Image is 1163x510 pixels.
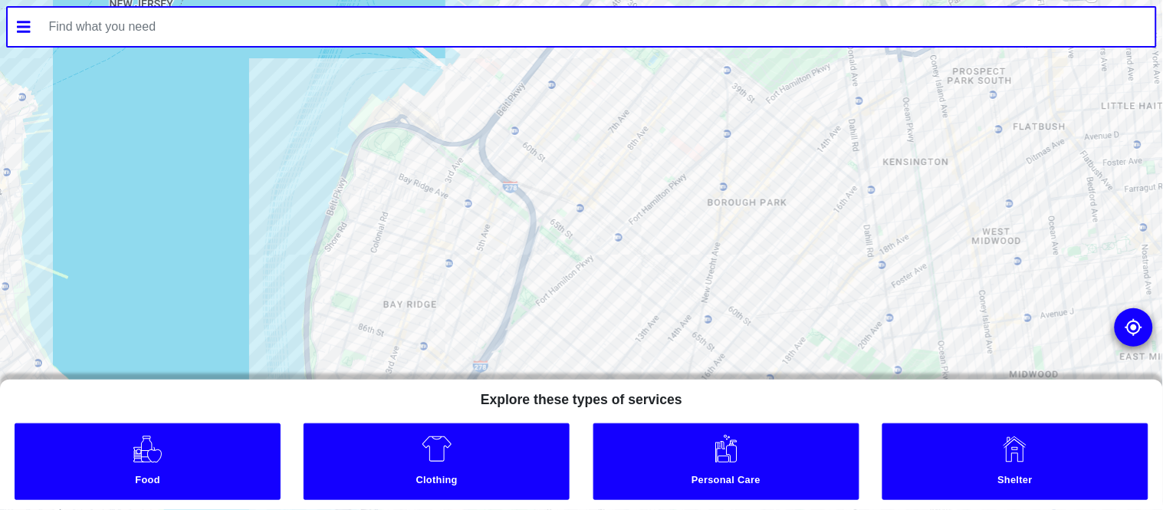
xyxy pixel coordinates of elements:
[132,433,163,464] img: Food
[40,8,1156,46] input: Find what you need
[1125,318,1143,337] img: go to my location
[15,423,281,500] a: Food
[882,423,1148,500] a: Shelter
[593,423,859,500] a: Personal Care
[304,423,570,500] a: Clothing
[468,380,695,414] h5: Explore these types of services
[1000,433,1030,464] img: Shelter
[422,433,452,464] img: Clothing
[885,474,1145,490] small: Shelter
[596,474,856,490] small: Personal Care
[18,474,278,490] small: Food
[307,474,567,490] small: Clothing
[711,433,741,464] img: Personal Care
